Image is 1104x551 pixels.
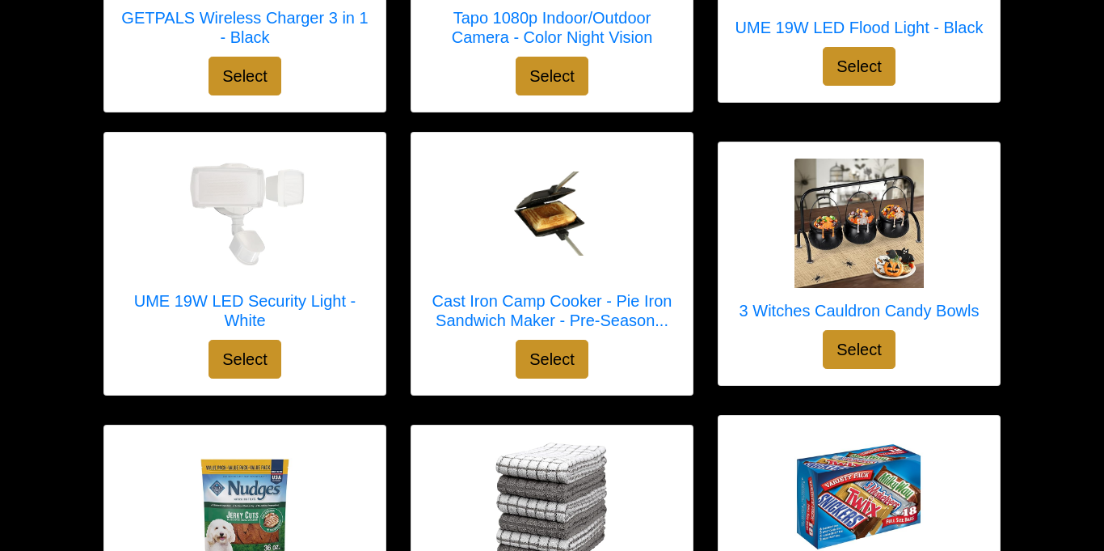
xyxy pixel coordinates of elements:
img: UME 19W LED Security Light - White [180,162,310,266]
h5: Cast Iron Camp Cooker - Pie Iron Sandwich Maker - Pre-Season... [428,291,676,330]
button: Select [516,340,588,379]
button: Select [823,330,895,369]
img: 3 Witches Cauldron Candy Bowls [794,159,924,288]
h5: 3 Witches Cauldron Candy Bowls [740,301,980,320]
img: Cast Iron Camp Cooker - Pie Iron Sandwich Maker - Pre-Seasoned [487,172,617,256]
h5: Tapo 1080p Indoor/Outdoor Camera - Color Night Vision [428,8,676,47]
h5: GETPALS Wireless Charger 3 in 1 - Black [120,8,369,47]
h5: UME 19W LED Flood Light - Black [735,18,984,37]
button: Select [516,57,588,95]
button: Select [823,47,895,86]
button: Select [209,57,281,95]
button: Select [209,340,281,379]
h5: UME 19W LED Security Light - White [120,291,369,330]
a: 3 Witches Cauldron Candy Bowls 3 Witches Cauldron Candy Bowls [740,159,980,330]
a: UME 19W LED Security Light - White UME 19W LED Security Light - White [120,149,369,340]
a: Cast Iron Camp Cooker - Pie Iron Sandwich Maker - Pre-Seasoned Cast Iron Camp Cooker - Pie Iron S... [428,149,676,340]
